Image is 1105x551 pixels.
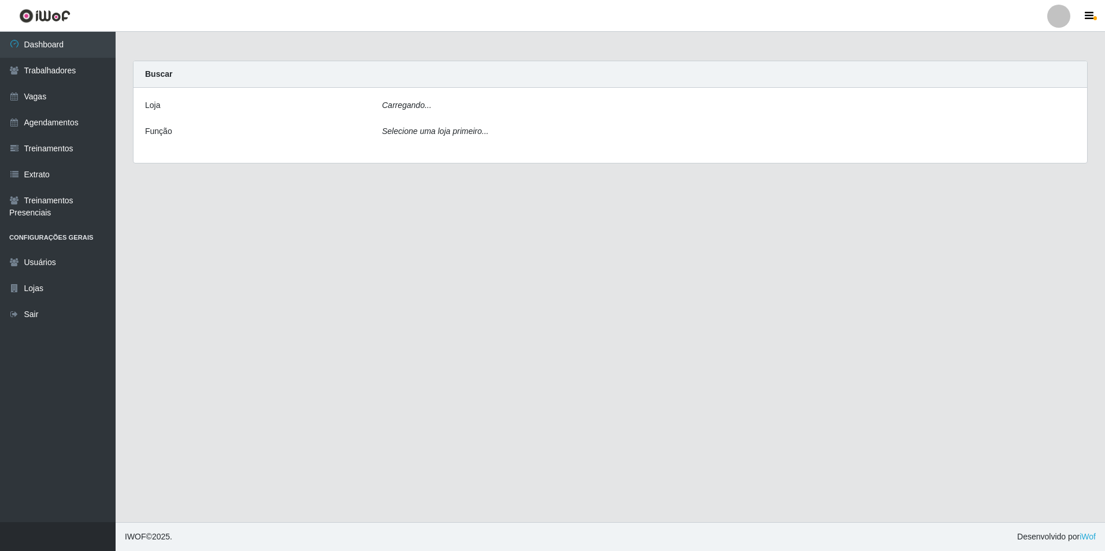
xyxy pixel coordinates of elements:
[125,532,146,541] span: IWOF
[145,125,172,137] label: Função
[125,531,172,543] span: © 2025 .
[19,9,71,23] img: CoreUI Logo
[145,99,160,111] label: Loja
[382,100,432,110] i: Carregando...
[1017,531,1096,543] span: Desenvolvido por
[382,126,488,136] i: Selecione uma loja primeiro...
[1080,532,1096,541] a: iWof
[145,69,172,79] strong: Buscar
